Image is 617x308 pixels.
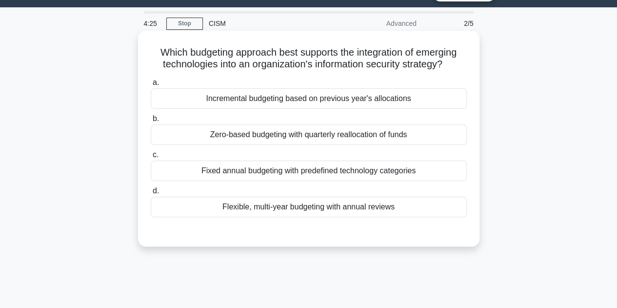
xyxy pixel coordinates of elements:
span: c. [153,150,159,159]
span: b. [153,114,159,123]
div: Incremental budgeting based on previous year's allocations [151,88,467,109]
div: CISM [203,14,337,33]
h5: Which budgeting approach best supports the integration of emerging technologies into an organizat... [150,46,468,71]
div: Advanced [337,14,422,33]
div: Fixed annual budgeting with predefined technology categories [151,161,467,181]
div: 2/5 [422,14,479,33]
div: 4:25 [138,14,166,33]
span: a. [153,78,159,86]
a: Stop [166,18,203,30]
div: Flexible, multi-year budgeting with annual reviews [151,197,467,217]
span: d. [153,186,159,195]
div: Zero-based budgeting with quarterly reallocation of funds [151,124,467,145]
